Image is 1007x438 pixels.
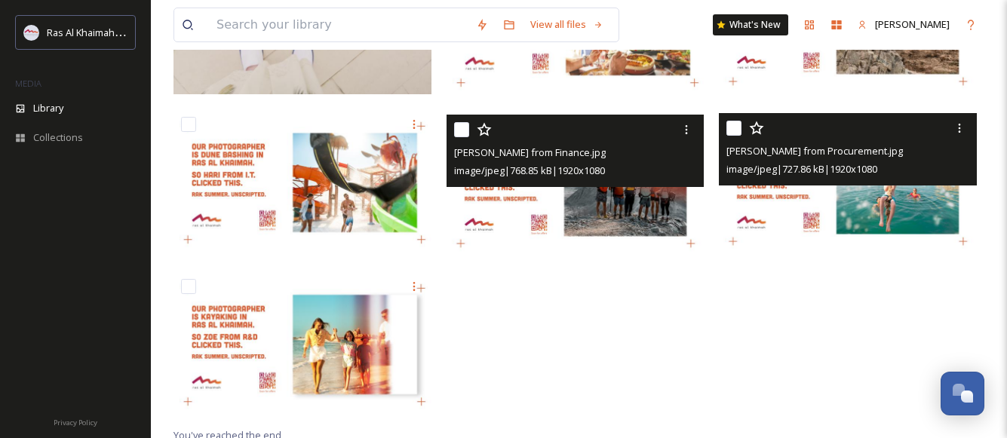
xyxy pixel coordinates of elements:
[454,164,605,177] span: image/jpeg | 768.85 kB | 1920 x 1080
[54,418,97,427] span: Privacy Policy
[941,372,984,415] button: Open Chat
[33,101,63,115] span: Library
[875,17,950,31] span: [PERSON_NAME]
[713,14,788,35] a: What's New
[209,8,468,41] input: Search your library
[33,130,83,145] span: Collections
[173,271,435,418] img: Zoe from R&D.jpg
[24,25,39,40] img: Logo_RAKTDA_RGB-01.png
[15,78,41,89] span: MEDIA
[47,25,260,39] span: Ras Al Khaimah Tourism Development Authority
[726,144,903,158] span: [PERSON_NAME] from Procurement.jpg
[726,162,877,176] span: image/jpeg | 727.86 kB | 1920 x 1080
[173,109,435,256] img: Hari from IT.jpg
[719,113,977,258] img: Ian from Procurement.jpg
[523,10,611,39] a: View all files
[850,10,957,39] a: [PERSON_NAME]
[447,115,705,259] img: Marj from Finance.jpg
[54,412,97,430] a: Privacy Policy
[454,145,606,159] span: [PERSON_NAME] from Finance.jpg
